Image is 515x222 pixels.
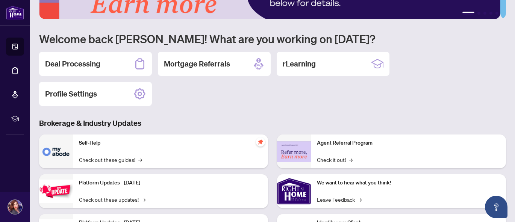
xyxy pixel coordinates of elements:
[477,12,480,15] button: 2
[142,195,145,204] span: →
[317,195,362,204] a: Leave Feedback→
[483,12,486,15] button: 3
[283,59,316,69] h2: rLearning
[317,179,500,187] p: We want to hear what you think!
[39,118,506,128] h3: Brokerage & Industry Updates
[489,12,492,15] button: 4
[277,174,311,208] img: We want to hear what you think!
[45,89,97,99] h2: Profile Settings
[138,156,142,164] span: →
[39,180,73,203] img: Platform Updates - July 21, 2025
[462,12,474,15] button: 1
[256,137,265,146] span: pushpin
[8,200,22,214] img: Profile Icon
[39,32,506,46] h1: Welcome back [PERSON_NAME]! What are you working on [DATE]?
[277,141,311,162] img: Agent Referral Program
[349,156,353,164] span: →
[79,139,262,147] p: Self-Help
[358,195,362,204] span: →
[45,59,100,69] h2: Deal Processing
[164,59,230,69] h2: Mortgage Referrals
[317,156,353,164] a: Check it out!→
[79,179,262,187] p: Platform Updates - [DATE]
[79,156,142,164] a: Check out these guides!→
[485,196,507,218] button: Open asap
[495,12,498,15] button: 5
[79,195,145,204] a: Check out these updates!→
[6,6,24,20] img: logo
[317,139,500,147] p: Agent Referral Program
[39,134,73,168] img: Self-Help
